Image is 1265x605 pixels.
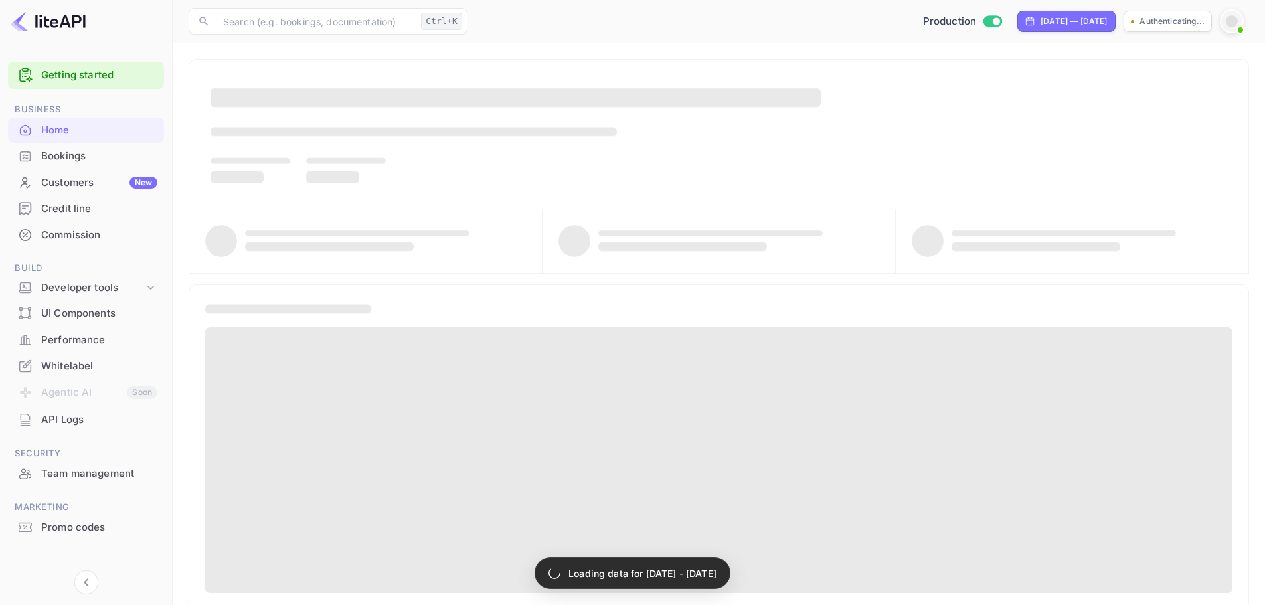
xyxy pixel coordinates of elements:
[8,222,164,247] a: Commission
[8,446,164,461] span: Security
[41,412,157,428] div: API Logs
[41,306,157,321] div: UI Components
[421,13,462,30] div: Ctrl+K
[8,143,164,169] div: Bookings
[74,570,98,594] button: Collapse navigation
[8,118,164,143] div: Home
[8,461,164,487] div: Team management
[41,466,157,481] div: Team management
[8,353,164,378] a: Whitelabel
[8,327,164,352] a: Performance
[129,177,157,189] div: New
[8,276,164,300] div: Developer tools
[8,62,164,89] div: Getting started
[1017,11,1116,32] div: Click to change the date range period
[8,170,164,196] div: CustomersNew
[11,11,86,32] img: LiteAPI logo
[8,301,164,325] a: UI Components
[8,102,164,117] span: Business
[41,149,157,164] div: Bookings
[41,333,157,348] div: Performance
[8,461,164,485] a: Team management
[8,196,164,222] div: Credit line
[41,280,144,296] div: Developer tools
[1041,15,1107,27] div: [DATE] — [DATE]
[1139,15,1205,27] p: Authenticating...
[41,201,157,216] div: Credit line
[8,301,164,327] div: UI Components
[923,14,977,29] span: Production
[41,228,157,243] div: Commission
[8,515,164,539] a: Promo codes
[568,566,717,580] p: Loading data for [DATE] - [DATE]
[8,261,164,276] span: Build
[41,123,157,138] div: Home
[918,14,1007,29] div: Switch to Sandbox mode
[8,353,164,379] div: Whitelabel
[8,327,164,353] div: Performance
[8,118,164,142] a: Home
[8,407,164,432] a: API Logs
[8,143,164,168] a: Bookings
[41,175,157,191] div: Customers
[215,8,416,35] input: Search (e.g. bookings, documentation)
[41,68,157,83] a: Getting started
[8,500,164,515] span: Marketing
[8,222,164,248] div: Commission
[8,515,164,541] div: Promo codes
[8,170,164,195] a: CustomersNew
[41,520,157,535] div: Promo codes
[41,359,157,374] div: Whitelabel
[8,196,164,220] a: Credit line
[8,407,164,433] div: API Logs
